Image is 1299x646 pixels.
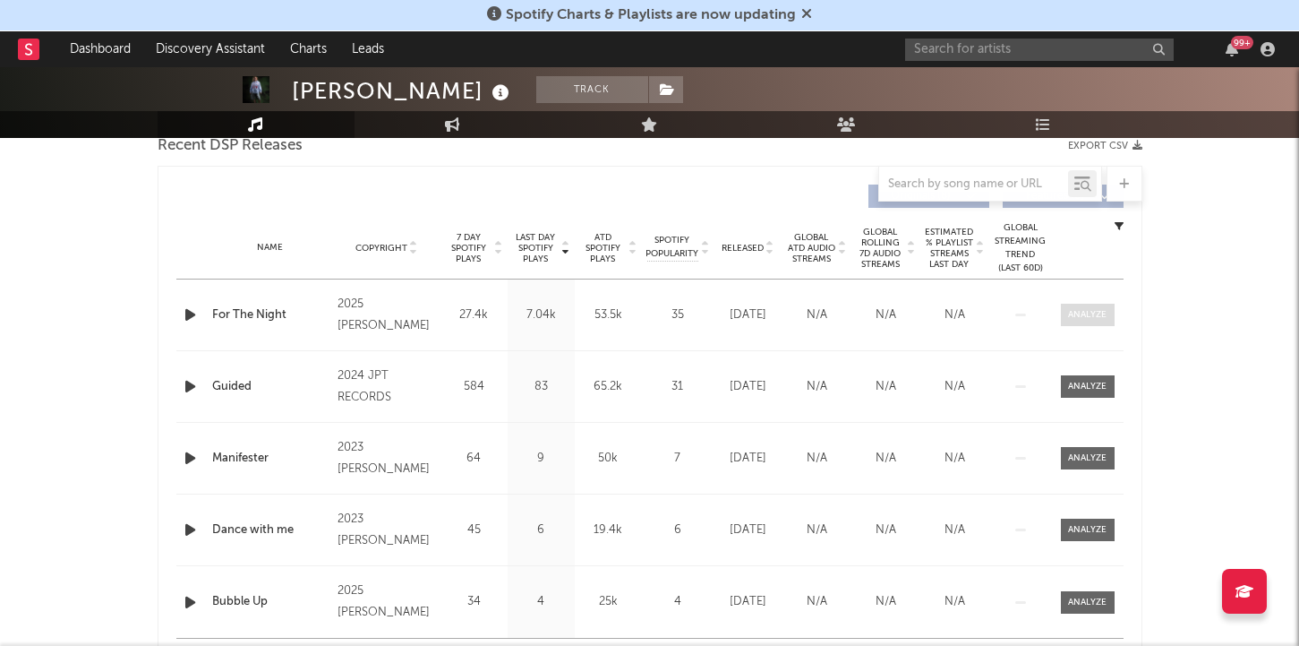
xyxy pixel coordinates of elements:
[646,450,709,468] div: 7
[1068,141,1142,151] button: Export CSV
[338,366,435,409] div: 2024 JPT RECORDS
[925,521,985,539] div: N/A
[579,521,637,539] div: 19.4k
[646,593,709,611] div: 4
[856,306,916,324] div: N/A
[212,450,329,468] a: Manifester
[856,593,916,611] div: N/A
[579,450,637,468] div: 50k
[512,378,570,396] div: 83
[212,593,329,611] a: Bubble Up
[645,234,698,261] span: Spotify Popularity
[787,378,847,396] div: N/A
[1231,36,1253,49] div: 99 +
[536,76,648,103] button: Track
[143,31,278,67] a: Discovery Assistant
[338,294,435,337] div: 2025 [PERSON_NAME]
[718,378,778,396] div: [DATE]
[292,76,514,106] div: [PERSON_NAME]
[338,509,435,552] div: 2023 [PERSON_NAME]
[801,8,812,22] span: Dismiss
[212,378,329,396] a: Guided
[787,306,847,324] div: N/A
[512,521,570,539] div: 6
[925,593,985,611] div: N/A
[994,221,1047,275] div: Global Streaming Trend (Last 60D)
[718,521,778,539] div: [DATE]
[879,177,1068,192] input: Search by song name or URL
[57,31,143,67] a: Dashboard
[579,232,627,264] span: ATD Spotify Plays
[646,378,709,396] div: 31
[338,581,435,624] div: 2025 [PERSON_NAME]
[506,8,796,22] span: Spotify Charts & Playlists are now updating
[212,306,329,324] a: For The Night
[445,232,492,264] span: 7 Day Spotify Plays
[646,306,709,324] div: 35
[856,450,916,468] div: N/A
[579,378,637,396] div: 65.2k
[512,593,570,611] div: 4
[787,593,847,611] div: N/A
[787,232,836,264] span: Global ATD Audio Streams
[445,450,503,468] div: 64
[925,306,985,324] div: N/A
[856,227,905,270] span: Global Rolling 7D Audio Streams
[579,306,637,324] div: 53.5k
[925,227,974,270] span: Estimated % Playlist Streams Last Day
[278,31,339,67] a: Charts
[445,593,503,611] div: 34
[339,31,397,67] a: Leads
[445,378,503,396] div: 584
[718,306,778,324] div: [DATE]
[1226,42,1238,56] button: 99+
[787,521,847,539] div: N/A
[512,232,560,264] span: Last Day Spotify Plays
[579,593,637,611] div: 25k
[722,243,764,254] span: Released
[646,521,709,539] div: 6
[856,378,916,396] div: N/A
[355,243,407,254] span: Copyright
[905,39,1174,61] input: Search for artists
[787,450,847,468] div: N/A
[512,450,570,468] div: 9
[925,450,985,468] div: N/A
[718,593,778,611] div: [DATE]
[512,306,570,324] div: 7.04k
[445,521,503,539] div: 45
[856,521,916,539] div: N/A
[338,437,435,480] div: 2023 [PERSON_NAME]
[445,306,503,324] div: 27.4k
[212,241,329,254] div: Name
[718,450,778,468] div: [DATE]
[925,378,985,396] div: N/A
[158,135,303,157] span: Recent DSP Releases
[212,521,329,539] a: Dance with me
